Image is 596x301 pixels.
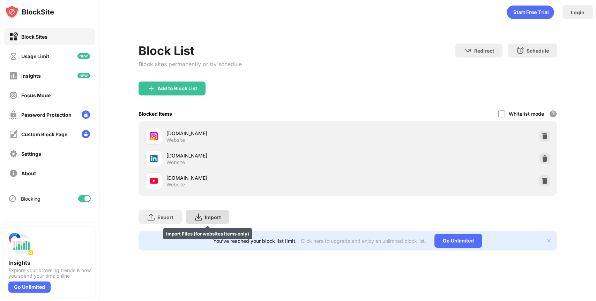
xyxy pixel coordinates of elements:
div: Block List [139,44,242,58]
img: settings-off.svg [9,149,18,158]
div: Block sites permanently or by schedule [139,61,242,68]
div: About [21,170,36,176]
div: Add to Block List [157,86,197,91]
div: Go Unlimited [8,281,51,293]
img: push-insights.svg [8,231,33,256]
img: favicons [150,177,158,185]
div: Website [166,137,185,143]
div: animation [507,5,554,19]
div: Custom Block Page [21,131,67,137]
img: about-off.svg [9,169,18,178]
img: lock-menu.svg [82,130,90,138]
img: customize-block-page-off.svg [9,130,18,139]
div: Click here to upgrade and enjoy an unlimited block list. [301,238,426,244]
div: Focus Mode [21,92,51,98]
div: Schedule [527,48,549,54]
img: x-button.svg [546,238,552,244]
div: [DOMAIN_NAME] [166,152,348,159]
div: Go Unlimited [434,234,482,248]
img: blocking-icon.svg [8,194,17,203]
div: [DOMAIN_NAME] [166,174,348,182]
img: block-on.svg [9,32,18,41]
img: favicons [150,154,158,163]
div: Settings [21,151,41,157]
img: new-icon.svg [77,73,90,78]
div: Insights [8,259,91,266]
div: Block Sites [21,34,47,40]
img: password-protection-off.svg [9,110,18,119]
div: Export [157,214,173,220]
img: lock-menu.svg [82,110,90,119]
img: favicons [150,132,158,140]
div: Insights [21,73,41,79]
div: Redirect [474,48,494,54]
div: [DOMAIN_NAME] [166,130,348,137]
div: Password Protection [21,112,72,118]
div: Website [166,182,185,188]
div: Import Files (for websites items only) [163,228,252,239]
img: insights-off.svg [9,71,18,80]
img: new-icon.svg [77,53,90,59]
div: Usage Limit [21,53,49,59]
img: focus-off.svg [9,91,18,100]
div: Whitelist mode [509,111,544,117]
div: Explore your browsing trends & how you spend your time online [8,268,91,279]
img: time-usage-off.svg [9,52,18,61]
div: Blocking [21,196,40,202]
div: Website [166,159,185,165]
div: Blocked Items [139,111,172,117]
div: Import [205,214,221,220]
div: You’ve reached your block list limit. [213,238,297,244]
img: logo-blocksite.svg [5,5,54,19]
div: Login [571,9,584,15]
